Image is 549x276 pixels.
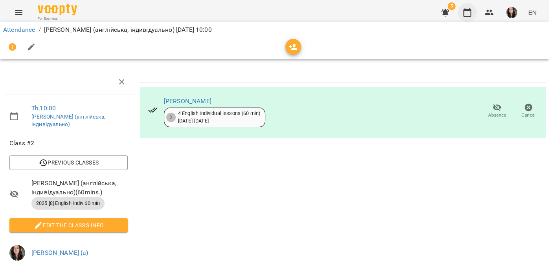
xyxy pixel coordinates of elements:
div: 3 [166,113,176,122]
a: [PERSON_NAME] (англійська, індивідуально) [31,113,105,128]
button: Edit the class's Info [9,218,128,232]
img: Voopty Logo [38,4,77,15]
p: [PERSON_NAME] (англійська, індивідуально) [DATE] 10:00 [44,25,212,35]
a: [PERSON_NAME] [164,97,211,105]
button: EN [525,5,540,20]
button: Menu [9,3,28,22]
span: [PERSON_NAME] (англійська, індивідуально) ( 60 mins. ) [31,179,128,197]
span: EN [528,8,536,16]
nav: breadcrumb [3,25,546,35]
li: / [38,25,40,35]
span: Cancel [521,112,536,119]
span: Absence [488,112,506,119]
span: 2025 [8] English Indiv 60 min [31,200,105,207]
span: Previous Classes [16,158,121,167]
span: Edit the class's Info [16,221,121,230]
a: Attendance [3,26,35,33]
span: For Business [38,16,77,21]
span: 5 [448,2,455,10]
a: [PERSON_NAME] (а) [31,249,88,256]
button: Cancel [513,100,544,122]
img: 1a20daea8e9f27e67610e88fbdc8bd8e.jpg [9,245,25,261]
button: Previous Classes [9,155,128,170]
div: 4 English individual lessons (60 min) [DATE] - [DATE] [178,110,260,124]
button: Absence [481,100,513,122]
img: 1a20daea8e9f27e67610e88fbdc8bd8e.jpg [506,7,517,18]
span: Class #2 [9,139,128,148]
a: Th , 10:00 [31,104,56,112]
